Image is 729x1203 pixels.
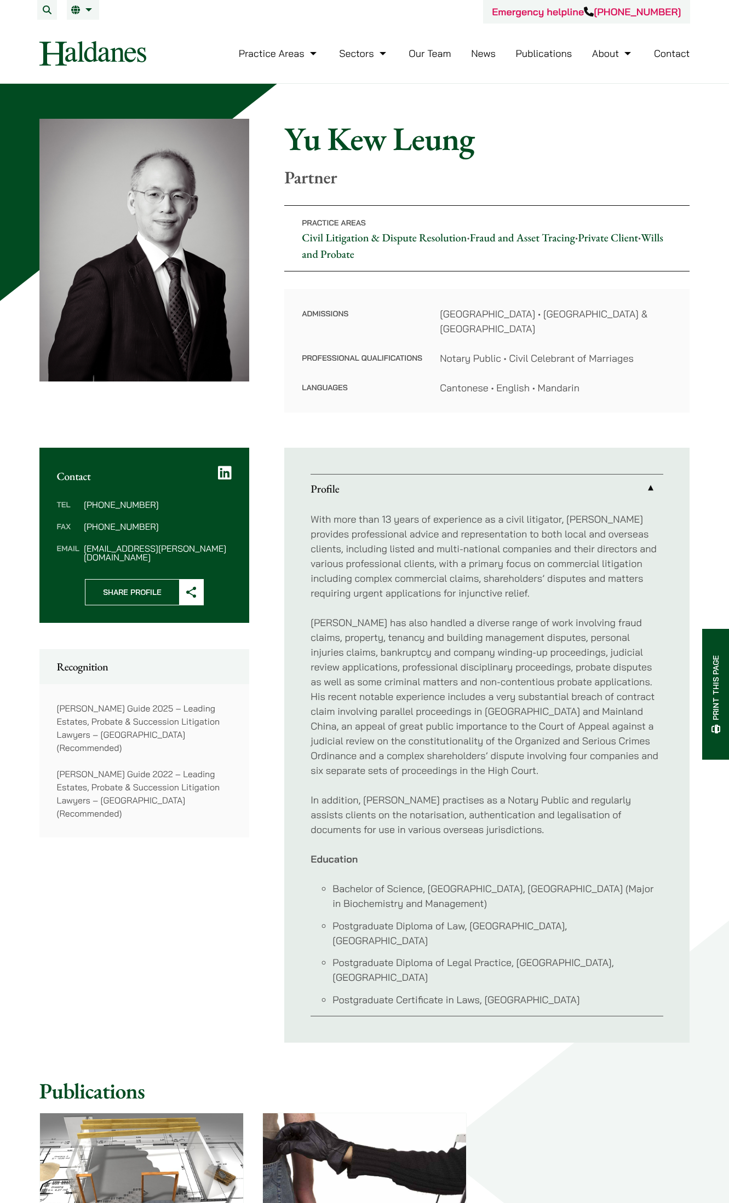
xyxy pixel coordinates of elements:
p: With more than 13 years of experience as a civil litigator, [PERSON_NAME] provides professional a... [311,512,663,600]
a: Sectors [339,47,388,60]
dt: Professional Qualifications [302,351,422,380]
a: Civil Litigation & Dispute Resolution [302,230,467,245]
p: [PERSON_NAME] Guide 2022 – Leading Estates, Probate & Succession Litigation Lawyers – [GEOGRAPHIC... [57,767,232,820]
a: Fraud and Asset Tracing [470,230,575,245]
li: Postgraduate Certificate in Laws, [GEOGRAPHIC_DATA] [332,992,663,1007]
p: • • • [284,205,690,271]
a: Private Client [578,230,638,245]
h2: Contact [57,470,232,483]
a: Practice Areas [239,47,319,60]
dt: Fax [57,522,79,544]
p: [PERSON_NAME] has also handled a diverse range of work involving fraud claims, property, tenancy ... [311,615,663,778]
dt: Tel [57,500,79,522]
a: News [471,47,496,60]
a: About [592,47,634,60]
a: Profile [311,475,663,503]
a: Emergency helpline[PHONE_NUMBER] [492,5,681,18]
li: Bachelor of Science, [GEOGRAPHIC_DATA], [GEOGRAPHIC_DATA] (Major in Biochemistry and Management) [332,881,663,911]
div: Profile [311,503,663,1016]
a: Our Team [409,47,451,60]
a: LinkedIn [218,465,232,481]
a: Contact [654,47,690,60]
dd: [GEOGRAPHIC_DATA] • [GEOGRAPHIC_DATA] & [GEOGRAPHIC_DATA] [440,306,672,336]
a: EN [71,5,95,14]
dd: [PHONE_NUMBER] [84,500,232,509]
button: Share Profile [85,579,204,605]
p: In addition, [PERSON_NAME] practises as a Notary Public and regularly assists clients on the nota... [311,793,663,837]
dt: Email [57,544,79,562]
dd: Notary Public • Civil Celebrant of Marriages [440,351,672,366]
h1: Yu Kew Leung [284,119,690,158]
li: Postgraduate Diploma of Law, [GEOGRAPHIC_DATA], [GEOGRAPHIC_DATA] [332,918,663,948]
dd: [PHONE_NUMBER] [84,522,232,531]
dt: Admissions [302,306,422,351]
dd: [EMAIL_ADDRESS][PERSON_NAME][DOMAIN_NAME] [84,544,232,562]
dd: Cantonese • English • Mandarin [440,380,672,395]
li: Postgraduate Diploma of Legal Practice, [GEOGRAPHIC_DATA], [GEOGRAPHIC_DATA] [332,955,663,985]
h2: Publications [39,1078,690,1104]
img: Logo of Haldanes [39,41,146,66]
strong: Education [311,853,358,865]
p: [PERSON_NAME] Guide 2025 – Leading Estates, Probate & Succession Litigation Lawyers – [GEOGRAPHIC... [57,702,232,754]
span: Practice Areas [302,218,366,228]
a: Publications [516,47,572,60]
h2: Recognition [57,660,232,673]
p: Partner [284,167,690,188]
span: Share Profile [85,580,179,605]
dt: Languages [302,380,422,395]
